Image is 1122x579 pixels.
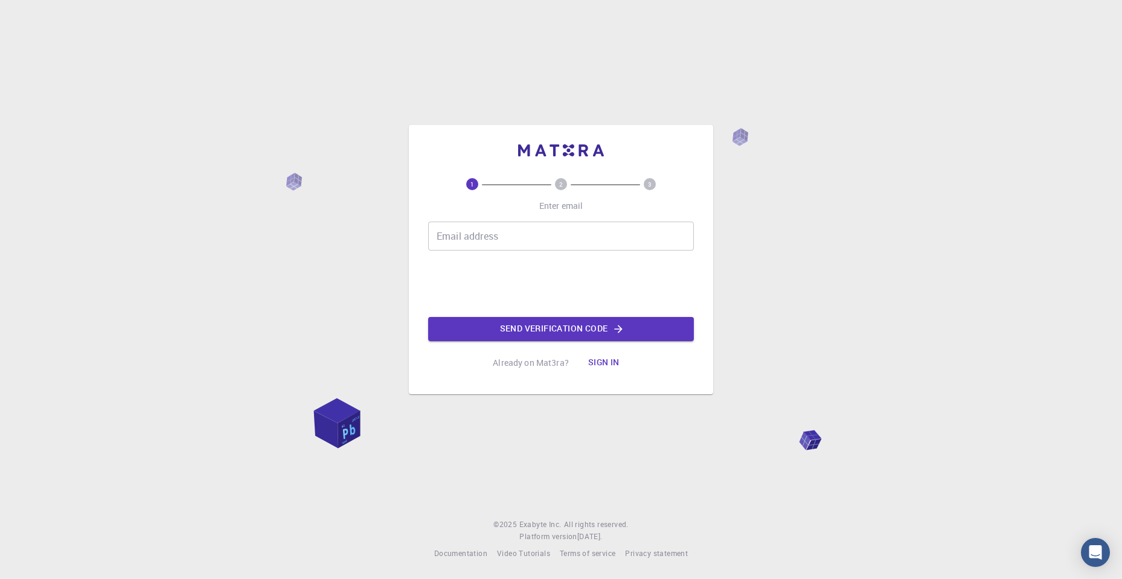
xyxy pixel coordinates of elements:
[434,548,487,558] span: Documentation
[625,548,688,558] span: Privacy statement
[648,180,652,188] text: 3
[560,548,615,558] span: Terms of service
[1081,538,1110,567] div: Open Intercom Messenger
[564,519,629,531] span: All rights reserved.
[579,351,629,375] button: Sign in
[497,548,550,558] span: Video Tutorials
[519,519,562,531] a: Exabyte Inc.
[519,531,577,543] span: Platform version
[539,200,583,212] p: Enter email
[625,548,688,560] a: Privacy statement
[519,519,562,529] span: Exabyte Inc.
[493,357,569,369] p: Already on Mat3ra?
[497,548,550,560] a: Video Tutorials
[434,548,487,560] a: Documentation
[493,519,519,531] span: © 2025
[428,317,694,341] button: Send verification code
[560,548,615,560] a: Terms of service
[470,180,474,188] text: 1
[577,531,603,543] a: [DATE].
[559,180,563,188] text: 2
[469,260,653,307] iframe: reCAPTCHA
[577,531,603,541] span: [DATE] .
